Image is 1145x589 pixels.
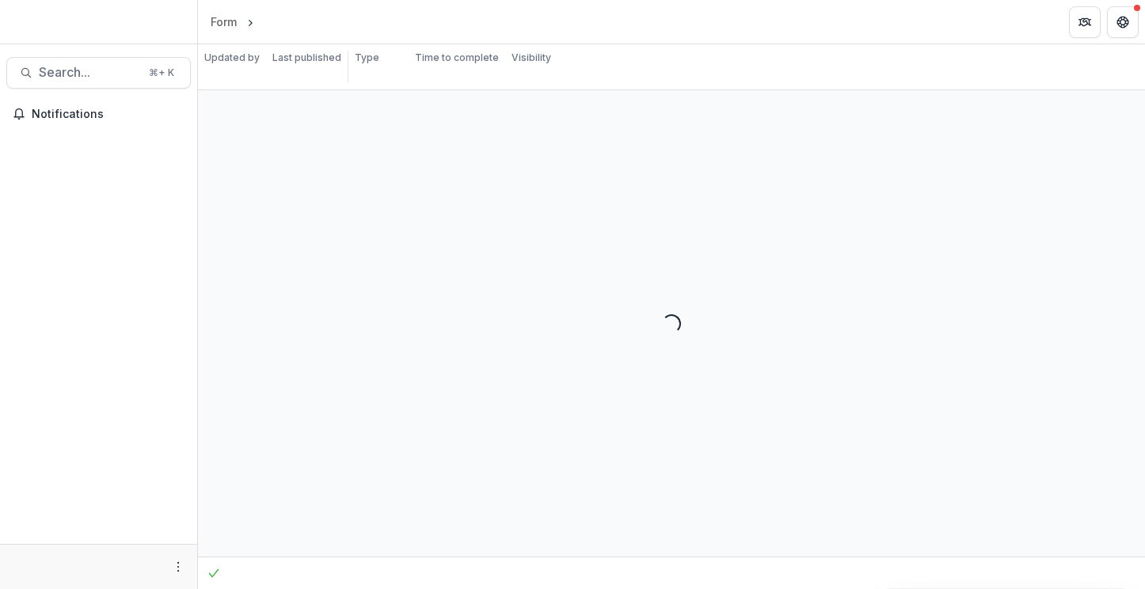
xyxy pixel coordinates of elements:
button: Notifications [6,101,191,127]
button: Search... [6,57,191,89]
div: Form [211,13,237,30]
p: Type [355,51,379,65]
div: ⌘ + K [146,64,177,82]
span: Notifications [32,108,184,121]
nav: breadcrumb [204,10,325,33]
button: Get Help [1107,6,1139,38]
p: Visibility [512,51,551,65]
p: Updated by [204,51,260,65]
span: Search... [39,65,139,80]
p: Last published [272,51,341,65]
a: Form [204,10,243,33]
button: Partners [1069,6,1101,38]
button: More [169,557,188,576]
p: Time to complete [415,51,499,65]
